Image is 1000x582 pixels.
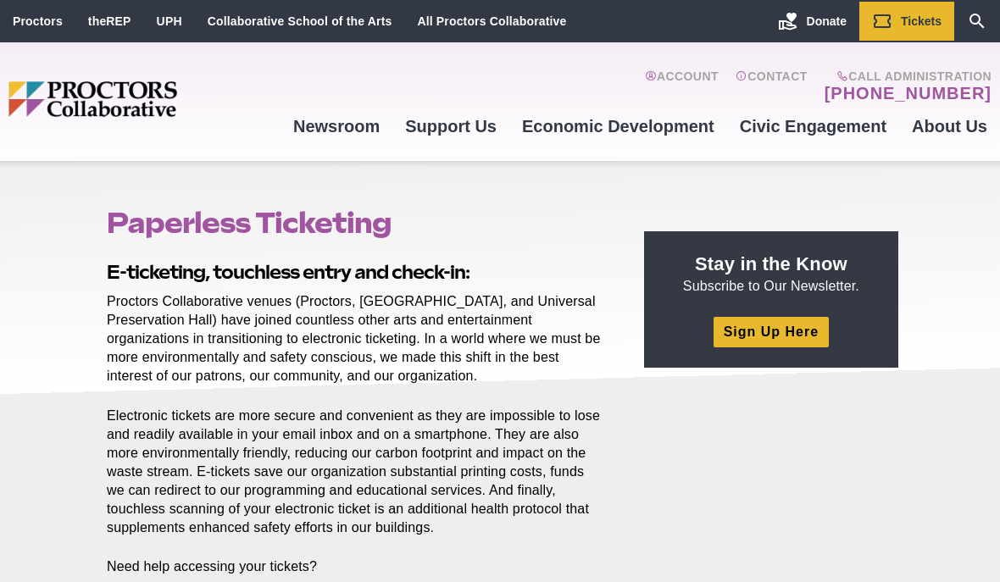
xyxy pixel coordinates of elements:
a: About Us [899,103,1000,149]
span: Donate [807,14,847,28]
a: Support Us [392,103,509,149]
a: Civic Engagement [727,103,899,149]
a: Contact [736,69,808,103]
span: Tickets [901,14,942,28]
a: Sign Up Here [714,317,829,346]
a: Tickets [859,2,954,41]
span: Call Administration [819,69,992,83]
a: Account [645,69,719,103]
strong: E-ticketing, touchless entry and check-in: [107,261,469,283]
a: Donate [765,2,859,41]
strong: Stay in the Know [695,253,847,274]
p: Subscribe to Our Newsletter. [664,252,878,296]
a: theREP [88,14,131,28]
p: Electronic tickets are more secure and convenient as they are impossible to lose and readily avai... [107,407,605,538]
a: Economic Development [509,103,727,149]
a: Search [954,2,1000,41]
a: UPH [157,14,182,28]
a: All Proctors Collaborative [417,14,566,28]
a: [PHONE_NUMBER] [825,83,992,103]
a: Proctors [13,14,63,28]
p: Need help accessing your tickets? [107,557,605,576]
img: Proctors logo [8,81,281,118]
a: Newsroom [281,103,392,149]
h1: Paperless Ticketing [107,207,605,239]
p: Proctors Collaborative venues (Proctors, [GEOGRAPHIC_DATA], and Universal Preservation Hall) have... [107,292,605,385]
a: Collaborative School of the Arts [208,14,392,28]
